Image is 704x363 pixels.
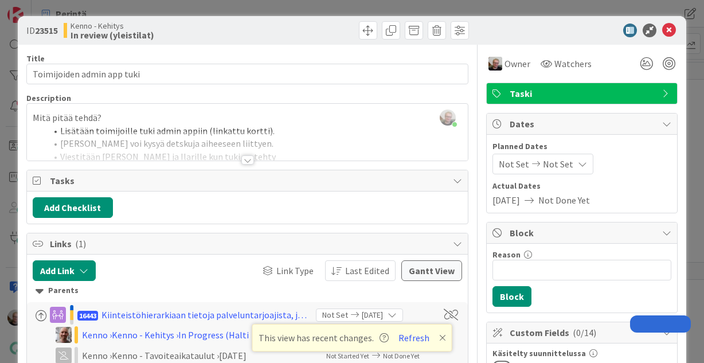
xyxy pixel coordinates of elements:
button: Refresh [394,330,433,345]
button: Last Edited [325,260,396,281]
div: Kenno › Kenno - Tavoiteaikataulut › [DATE] [82,349,319,362]
span: ( 1 ) [75,238,86,249]
span: Actual Dates [492,180,671,192]
div: Kenno › Kenno - Kehitys › In Progress (Halti [82,328,319,342]
button: Block [492,286,531,307]
span: Not Set [499,157,529,171]
span: Kenno - Kehitys [71,21,154,30]
div: Käsitelty suunnittelussa [492,349,671,357]
span: Link Type [276,264,314,278]
span: Not Done Yet [383,352,420,360]
label: Reason [492,249,521,260]
button: Add Checklist [33,197,113,218]
span: 16443 [77,311,98,321]
span: Not Set [543,157,573,171]
span: Not Started Yet [326,352,369,360]
span: Taski [510,87,656,100]
span: Not Set [322,309,348,321]
span: [DATE] [362,309,383,321]
span: Description [26,93,71,103]
span: Tasks [50,174,448,188]
span: [DATE] [492,193,520,207]
span: Block [510,226,656,240]
div: Parents [36,284,460,297]
img: JH [488,57,502,71]
button: Add Link [33,260,96,281]
img: VH [56,327,72,343]
span: Planned Dates [492,140,671,153]
b: 23515 [35,25,58,36]
label: Title [26,53,45,64]
p: Mitä pitää tehdä? [33,111,463,124]
span: Watchers [554,57,592,71]
div: Kiinteistöhierarkiaan tietoja palveluntarjoajista, jotka eivät käytä Kennoa (Toimijat) + lisäys .... [101,308,308,322]
input: type card name here... [26,64,469,84]
span: Not Done Yet [538,193,590,207]
span: Links [50,237,448,251]
span: Owner [504,57,530,71]
b: In review (yleistilat) [71,30,154,40]
span: ( 0/14 ) [573,327,596,338]
span: This view has recent changes. [259,331,389,345]
span: ID [26,24,58,37]
button: Gantt View [401,260,462,281]
li: Lisätään toimijoille tuki admin appiin (linkattu kortti). [46,124,463,138]
span: Dates [510,117,656,131]
span: Custom Fields [510,326,656,339]
img: p6a4HZyo4Mr4c9ktn731l0qbKXGT4cnd.jpg [440,110,456,126]
span: Last Edited [345,264,389,278]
